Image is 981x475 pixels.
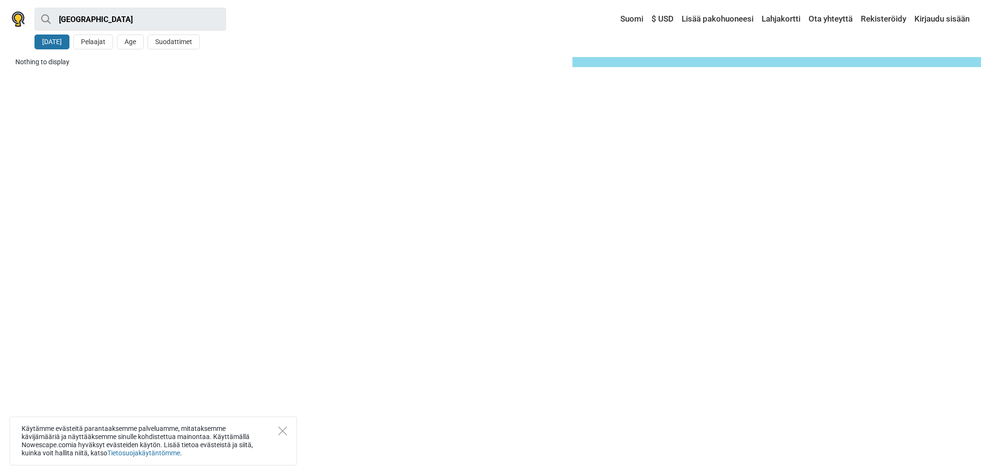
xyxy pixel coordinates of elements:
button: Age [117,35,144,49]
img: Suomi [614,16,620,23]
a: Rekisteröidy [858,11,909,28]
a: Lisää pakohuoneesi [679,11,756,28]
div: Käytämme evästeitä parantaaksemme palveluamme, mitataksemme kävijämääriä ja näyttääksemme sinulle... [10,417,297,465]
button: [DATE] [34,35,69,49]
a: Kirjaudu sisään [912,11,970,28]
a: Tietosuojakäytäntömme [107,449,180,457]
input: kokeile “London” [34,8,226,31]
a: $ USD [649,11,676,28]
button: Close [278,427,287,435]
div: Nothing to display [15,57,565,67]
a: Ota yhteyttä [806,11,855,28]
button: Pelaajat [73,35,113,49]
button: Suodattimet [148,35,200,49]
a: Lahjakortti [759,11,803,28]
a: Suomi [611,11,646,28]
img: Nowescape logo [11,12,25,27]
